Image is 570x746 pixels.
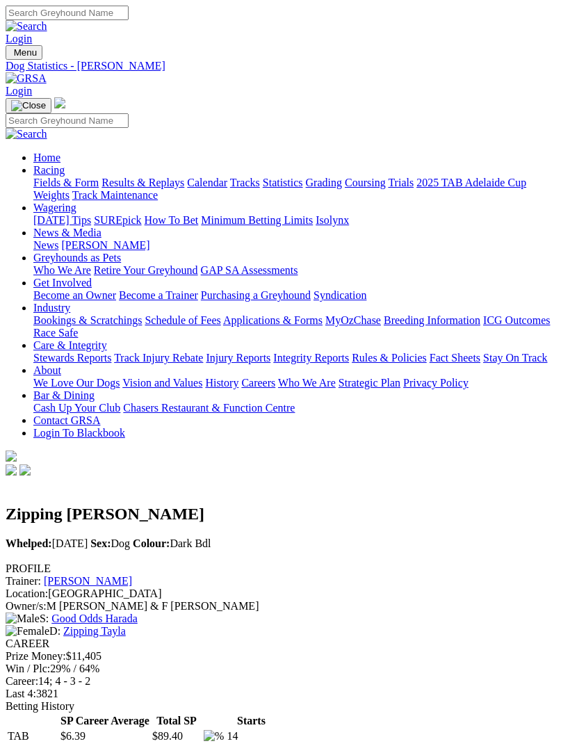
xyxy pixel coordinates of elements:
a: Results & Replays [101,177,184,188]
a: SUREpick [94,214,141,226]
span: Win / Plc: [6,663,50,674]
div: Industry [33,314,564,339]
a: Race Safe [33,327,78,339]
a: Login [6,33,32,44]
h2: Zipping [PERSON_NAME] [6,505,564,524]
th: Starts [226,714,276,728]
img: facebook.svg [6,464,17,476]
td: TAB [7,729,58,743]
button: Toggle navigation [6,98,51,113]
a: Careers [241,377,275,389]
a: Stay On Track [483,352,547,364]
a: MyOzChase [325,314,381,326]
div: Greyhounds as Pets [33,264,564,277]
div: Care & Integrity [33,352,564,364]
a: Statistics [263,177,303,188]
a: Get Involved [33,277,92,289]
a: 2025 TAB Adelaide Cup [416,177,526,188]
a: Fields & Form [33,177,99,188]
a: Grading [306,177,342,188]
a: Vision and Values [122,377,202,389]
a: Weights [33,189,70,201]
a: Applications & Forms [223,314,323,326]
a: News & Media [33,227,101,238]
div: 14; 4 - 3 - 2 [6,675,564,688]
a: Coursing [345,177,386,188]
span: Trainer: [6,575,41,587]
img: Search [6,128,47,140]
a: Care & Integrity [33,339,107,351]
img: logo-grsa-white.png [6,451,17,462]
a: Privacy Policy [403,377,469,389]
a: Become a Trainer [119,289,198,301]
a: Integrity Reports [273,352,349,364]
a: Isolynx [316,214,349,226]
th: Total SP [152,714,202,728]
img: Male [6,613,40,625]
a: Login To Blackbook [33,427,125,439]
img: twitter.svg [19,464,31,476]
a: Racing [33,164,65,176]
a: Dog Statistics - [PERSON_NAME] [6,60,564,72]
div: [GEOGRAPHIC_DATA] [6,587,564,600]
a: Fact Sheets [430,352,480,364]
a: Injury Reports [206,352,270,364]
a: News [33,239,58,251]
img: GRSA [6,72,47,85]
img: Close [11,100,46,111]
a: ICG Outcomes [483,314,550,326]
a: We Love Our Dogs [33,377,120,389]
div: Bar & Dining [33,402,564,414]
a: Strategic Plan [339,377,400,389]
a: Greyhounds as Pets [33,252,121,263]
a: Track Injury Rebate [114,352,203,364]
span: Career: [6,675,38,687]
a: Purchasing a Greyhound [201,289,311,301]
a: Contact GRSA [33,414,100,426]
input: Search [6,113,129,128]
img: Search [6,20,47,33]
button: Toggle navigation [6,45,42,60]
div: Betting History [6,700,564,713]
a: How To Bet [145,214,199,226]
div: Wagering [33,214,564,227]
a: Wagering [33,202,76,213]
a: Tracks [230,177,260,188]
a: History [205,377,238,389]
a: Syndication [313,289,366,301]
input: Search [6,6,129,20]
span: Owner/s: [6,600,47,612]
a: [PERSON_NAME] [61,239,149,251]
a: Login [6,85,32,97]
div: Racing [33,177,564,202]
a: Bar & Dining [33,389,95,401]
span: Last 4: [6,688,36,699]
a: Bookings & Scratchings [33,314,142,326]
td: $6.39 [60,729,150,743]
a: Stewards Reports [33,352,111,364]
a: Minimum Betting Limits [201,214,313,226]
div: 3821 [6,688,564,700]
div: CAREER [6,638,564,650]
span: [DATE] [6,537,88,549]
span: Prize Money: [6,650,66,662]
img: logo-grsa-white.png [54,97,65,108]
a: Schedule of Fees [145,314,220,326]
span: Dark Bdl [133,537,211,549]
div: $11,405 [6,650,564,663]
b: Whelped: [6,537,52,549]
a: Home [33,152,60,163]
a: Retire Your Greyhound [94,264,198,276]
a: Track Maintenance [72,189,158,201]
b: Sex: [90,537,111,549]
b: Colour: [133,537,170,549]
a: Who We Are [33,264,91,276]
span: S: [6,613,49,624]
a: Breeding Information [384,314,480,326]
div: About [33,377,564,389]
a: Who We Are [278,377,336,389]
img: % [204,730,224,743]
div: 29% / 64% [6,663,564,675]
a: GAP SA Assessments [201,264,298,276]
